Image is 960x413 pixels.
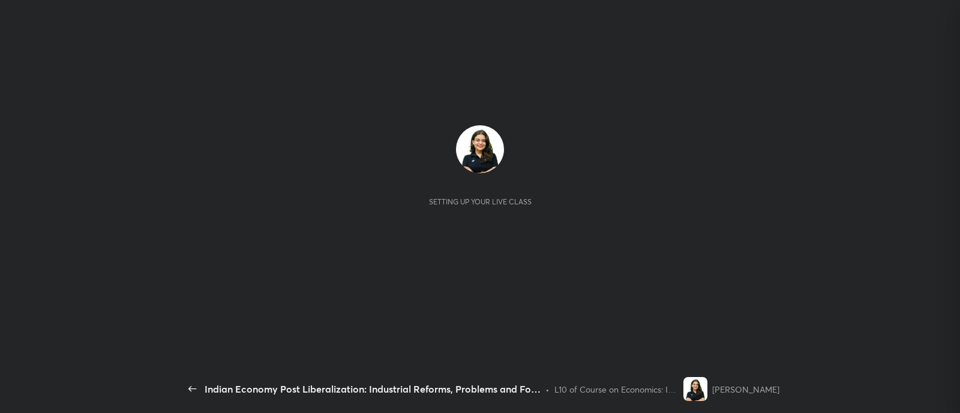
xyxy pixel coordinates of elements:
img: ac645958af6d470e9914617ce266d6ae.jpg [683,377,707,401]
div: • [545,383,550,396]
img: ac645958af6d470e9914617ce266d6ae.jpg [456,125,504,173]
div: Setting up your live class [429,197,532,206]
div: Indian Economy Post Liberalization: Industrial Reforms, Problems and Foreign Trade [205,382,541,396]
div: L10 of Course on Economics: ISC 11th [554,383,679,396]
div: [PERSON_NAME] [712,383,779,396]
